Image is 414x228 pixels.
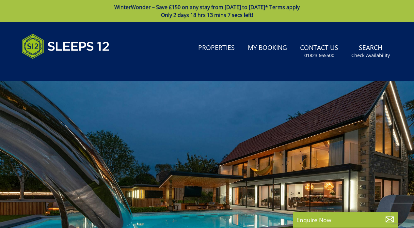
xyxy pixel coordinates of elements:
[18,67,87,72] iframe: Customer reviews powered by Trustpilot
[297,41,341,62] a: Contact Us01823 665500
[351,52,390,59] small: Check Availability
[22,30,110,63] img: Sleeps 12
[349,41,392,62] a: SearchCheck Availability
[304,52,334,59] small: 01823 665500
[296,216,394,224] p: Enquire Now
[161,11,253,19] span: Only 2 days 18 hrs 13 mins 7 secs left!
[196,41,237,55] a: Properties
[245,41,290,55] a: My Booking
